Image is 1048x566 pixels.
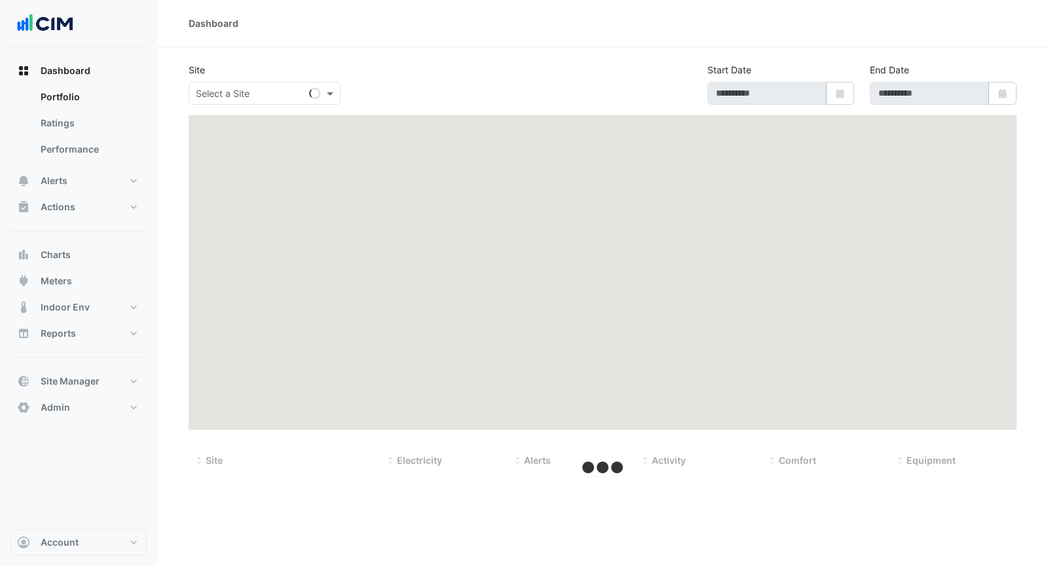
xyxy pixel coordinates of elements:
app-icon: Indoor Env [17,301,30,314]
span: Account [41,536,79,549]
div: Dashboard [189,16,238,30]
a: Performance [30,136,147,162]
img: Company Logo [16,10,75,37]
span: Site [206,455,223,466]
button: Alerts [10,168,147,194]
button: Account [10,529,147,556]
a: Ratings [30,110,147,136]
label: Start Date [707,63,751,77]
span: Activity [652,455,686,466]
app-icon: Charts [17,248,30,261]
button: Admin [10,394,147,421]
app-icon: Actions [17,200,30,214]
app-icon: Alerts [17,174,30,187]
span: Alerts [524,455,551,466]
app-icon: Admin [17,401,30,414]
a: Portfolio [30,84,147,110]
span: Equipment [907,455,956,466]
app-icon: Dashboard [17,64,30,77]
button: Reports [10,320,147,347]
app-icon: Reports [17,327,30,340]
span: Charts [41,248,71,261]
app-icon: Site Manager [17,375,30,388]
div: Dashboard [10,84,147,168]
button: Meters [10,268,147,294]
button: Site Manager [10,368,147,394]
app-icon: Meters [17,274,30,288]
span: Reports [41,327,76,340]
button: Charts [10,242,147,268]
span: Dashboard [41,64,90,77]
span: Indoor Env [41,301,90,314]
span: Site Manager [41,375,100,388]
label: Site [189,63,205,77]
label: End Date [870,63,909,77]
span: Comfort [779,455,816,466]
button: Indoor Env [10,294,147,320]
button: Dashboard [10,58,147,84]
span: Admin [41,401,70,414]
span: Electricity [397,455,442,466]
button: Actions [10,194,147,220]
span: Meters [41,274,72,288]
span: Actions [41,200,75,214]
span: Alerts [41,174,67,187]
